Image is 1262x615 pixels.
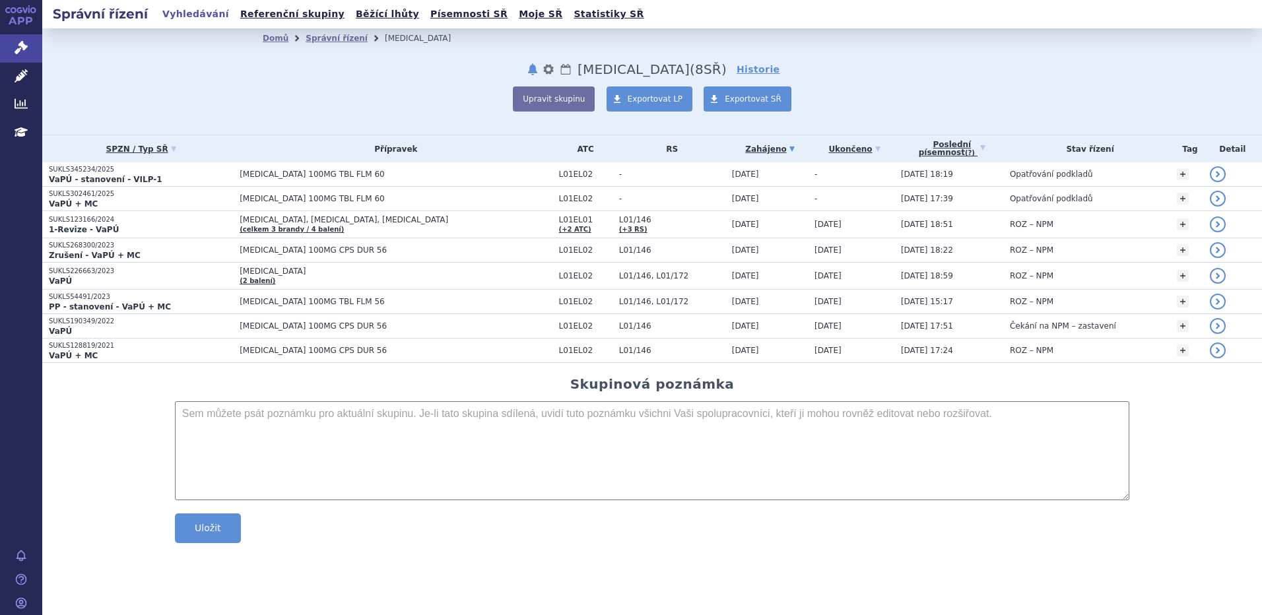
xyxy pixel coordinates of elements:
span: [DATE] 15:17 [901,297,953,306]
a: Statistiky SŘ [570,5,648,23]
a: Exportovat SŘ [704,86,791,112]
span: [MEDICAL_DATA] 100MG TBL FLM 60 [240,194,552,203]
th: Detail [1203,135,1262,162]
span: [DATE] [814,245,842,255]
strong: VaPÚ + MC [49,199,98,209]
strong: PP - stanovení - VaPÚ + MC [49,302,171,311]
strong: VaPÚ [49,327,72,336]
span: [MEDICAL_DATA] 100MG CPS DUR 56 [240,245,552,255]
span: L01EL02 [559,321,613,331]
span: [DATE] 18:19 [901,170,953,179]
a: (+3 RS) [619,226,648,233]
span: L01/146 [619,321,725,331]
span: 8 [695,61,704,77]
span: L01EL02 [559,170,613,179]
span: [MEDICAL_DATA] 100MG CPS DUR 56 [240,321,552,331]
a: detail [1210,216,1226,232]
span: [DATE] [732,245,759,255]
span: [DATE] [814,346,842,355]
span: Exportovat LP [628,94,683,104]
a: Zahájeno [732,140,808,158]
p: SUKLS345234/2025 [49,165,233,174]
a: Běžící lhůty [352,5,423,23]
span: L01EL02 [559,245,613,255]
span: [DATE] 17:51 [901,321,953,331]
a: detail [1210,268,1226,284]
button: nastavení [542,61,555,77]
span: ROZ – NPM [1010,297,1053,306]
a: Historie [737,63,780,76]
span: ROZ – NPM [1010,245,1053,255]
a: (2 balení) [240,277,275,284]
a: + [1177,320,1189,332]
a: detail [1210,342,1226,358]
span: - [619,170,725,179]
span: [DATE] [732,346,759,355]
span: ROZ – NPM [1010,271,1053,280]
span: [MEDICAL_DATA] 100MG TBL FLM 60 [240,170,552,179]
a: Lhůty [559,61,572,77]
span: L01/146 [619,215,725,224]
span: L01EL02 [559,194,613,203]
span: - [814,170,817,179]
span: L01EL02 [559,346,613,355]
span: [DATE] [732,271,759,280]
a: Správní řízení [306,34,368,43]
span: ROZ – NPM [1010,220,1053,229]
a: Ukončeno [814,140,894,158]
p: SUKLS302461/2025 [49,189,233,199]
strong: VaPÚ - stanovení - VILP-1 [49,175,162,184]
a: (celkem 3 brandy / 4 balení) [240,226,344,233]
span: [MEDICAL_DATA] 100MG TBL FLM 56 [240,297,552,306]
a: + [1177,218,1189,230]
li: Calquence [385,28,468,48]
a: + [1177,270,1189,282]
th: Tag [1170,135,1203,162]
span: L01EL01 [559,215,613,224]
strong: Zrušení - VaPÚ + MC [49,251,141,260]
p: SUKLS54491/2023 [49,292,233,302]
th: Stav řízení [1003,135,1170,162]
a: Písemnosti SŘ [426,5,512,23]
span: [DATE] [732,170,759,179]
strong: 1-Revize - VaPÚ [49,225,119,234]
th: RS [613,135,725,162]
span: L01/146 [619,245,725,255]
span: [DATE] 18:59 [901,271,953,280]
a: detail [1210,191,1226,207]
a: + [1177,344,1189,356]
span: Opatřování podkladů [1010,170,1093,179]
a: detail [1210,294,1226,309]
span: ( SŘ) [690,61,727,77]
span: Exportovat SŘ [725,94,781,104]
span: L01/146 [619,346,725,355]
a: detail [1210,242,1226,258]
span: Čekání na NPM – zastavení [1010,321,1116,331]
span: [DATE] 17:24 [901,346,953,355]
span: L01/146, L01/172 [619,297,725,306]
span: [DATE] [814,321,842,331]
a: + [1177,244,1189,256]
a: + [1177,168,1189,180]
span: ROZ – NPM [1010,346,1053,355]
a: Referenční skupiny [236,5,349,23]
span: [DATE] [732,220,759,229]
span: - [619,194,725,203]
button: notifikace [526,61,539,77]
span: Calquence [578,61,690,77]
h2: Správní řízení [42,5,158,23]
span: [DATE] 18:22 [901,245,953,255]
span: [DATE] [732,194,759,203]
strong: VaPÚ + MC [49,351,98,360]
span: [DATE] [814,271,842,280]
th: ATC [552,135,613,162]
p: SUKLS226663/2023 [49,267,233,276]
span: [DATE] [814,297,842,306]
a: Domů [263,34,288,43]
span: [MEDICAL_DATA], [MEDICAL_DATA], [MEDICAL_DATA] [240,215,552,224]
button: Upravit skupinu [513,86,595,112]
a: Poslednípísemnost(?) [901,135,1003,162]
a: Exportovat LP [607,86,693,112]
a: + [1177,193,1189,205]
span: [DATE] 17:39 [901,194,953,203]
